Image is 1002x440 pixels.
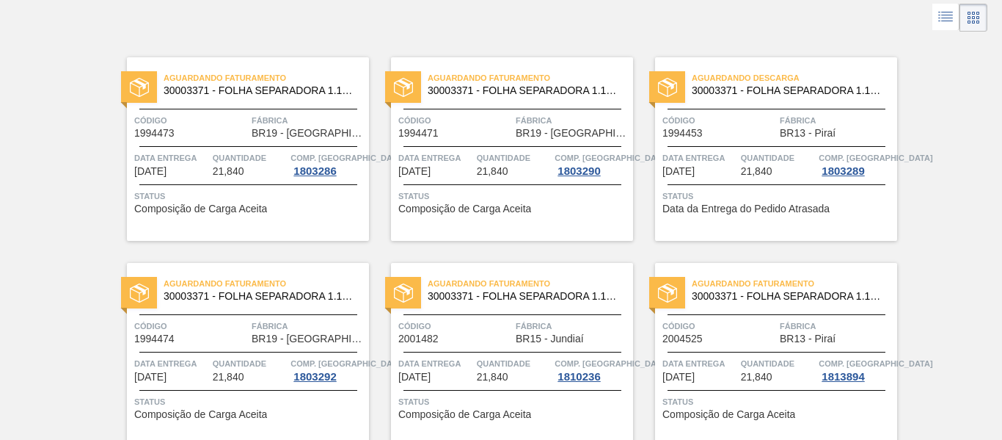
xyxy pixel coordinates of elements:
[398,356,473,371] span: Data entrega
[633,57,897,241] a: statusAguardando Descarga30003371 - FOLHA SEPARADORA 1.175 mm x 980 mm;Código1994453FábricaBR13 -...
[516,333,584,345] span: BR15 - Jundiaí
[555,151,629,177] a: Comp. [GEOGRAPHIC_DATA]1803290
[819,151,893,177] a: Comp. [GEOGRAPHIC_DATA]1803289
[398,151,473,165] span: Data entrega
[134,128,175,139] span: 1994473
[398,128,439,139] span: 1994471
[819,356,893,383] a: Comp. [GEOGRAPHIC_DATA]1813894
[819,151,932,165] span: Comp. Carga
[692,276,897,291] span: Aguardando Faturamento
[164,85,357,96] span: 30003371 - FOLHA SEPARADORA 1.175 mm x 980 mm;
[780,333,835,345] span: BR13 - Piraí
[164,276,369,291] span: Aguardando Faturamento
[398,203,531,214] span: Composição de Carga Aceita
[252,333,365,345] span: BR19 - Nova Rio
[741,356,816,371] span: Quantidade
[428,71,633,85] span: Aguardando Faturamento
[164,291,357,302] span: 30003371 - FOLHA SEPARADORA 1.175 mm x 980 mm;
[398,409,531,420] span: Composição de Carga Aceita
[555,371,603,383] div: 1810236
[134,333,175,345] span: 1994474
[252,128,365,139] span: BR19 - Nova Rio
[555,356,668,371] span: Comp. Carga
[134,189,365,203] span: Status
[741,166,772,177] span: 21,840
[134,372,167,383] span: 29/08/2025
[662,319,776,333] span: Código
[516,113,629,128] span: Fábrica
[134,203,267,214] span: Composição de Carga Aceita
[477,151,552,165] span: Quantidade
[290,151,365,177] a: Comp. [GEOGRAPHIC_DATA]1803286
[130,284,149,303] img: status
[398,372,431,383] span: 03/09/2025
[819,356,932,371] span: Comp. Carga
[213,166,244,177] span: 21,840
[662,166,695,177] span: 27/08/2025
[134,319,248,333] span: Código
[252,113,365,128] span: Fábrica
[428,291,621,302] span: 30003371 - FOLHA SEPARADORA 1.175 mm x 980 mm;
[662,333,703,345] span: 2004525
[662,151,737,165] span: Data entrega
[662,189,893,203] span: Status
[398,333,439,345] span: 2001482
[428,85,621,96] span: 30003371 - FOLHA SEPARADORA 1.175 mm x 980 mm;
[516,128,629,139] span: BR19 - Nova Rio
[398,166,431,177] span: 27/08/2025
[662,372,695,383] span: 08/09/2025
[164,71,369,85] span: Aguardando Faturamento
[428,276,633,291] span: Aguardando Faturamento
[105,57,369,241] a: statusAguardando Faturamento30003371 - FOLHA SEPARADORA 1.175 mm x 980 mm;Código1994473FábricaBR1...
[398,394,629,409] span: Status
[516,319,629,333] span: Fábrica
[394,78,413,97] img: status
[658,284,677,303] img: status
[780,113,893,128] span: Fábrica
[662,128,703,139] span: 1994453
[555,151,668,165] span: Comp. Carga
[662,113,776,128] span: Código
[398,319,512,333] span: Código
[134,409,267,420] span: Composição de Carga Aceita
[692,71,897,85] span: Aguardando Descarga
[662,356,737,371] span: Data entrega
[477,356,552,371] span: Quantidade
[130,78,149,97] img: status
[555,165,603,177] div: 1803290
[692,291,885,302] span: 30003371 - FOLHA SEPARADORA 1.175 mm x 980 mm;
[134,394,365,409] span: Status
[662,409,795,420] span: Composição de Carga Aceita
[369,57,633,241] a: statusAguardando Faturamento30003371 - FOLHA SEPARADORA 1.175 mm x 980 mm;Código1994471FábricaBR1...
[662,394,893,409] span: Status
[819,371,867,383] div: 1813894
[932,4,959,32] div: Visão em Lista
[290,151,404,165] span: Comp. Carga
[555,356,629,383] a: Comp. [GEOGRAPHIC_DATA]1810236
[741,151,816,165] span: Quantidade
[290,356,365,383] a: Comp. [GEOGRAPHIC_DATA]1803292
[290,356,404,371] span: Comp. Carga
[213,372,244,383] span: 21,840
[394,284,413,303] img: status
[252,319,365,333] span: Fábrica
[398,189,629,203] span: Status
[662,203,830,214] span: Data da Entrega do Pedido Atrasada
[213,151,288,165] span: Quantidade
[477,372,508,383] span: 21,840
[780,128,835,139] span: BR13 - Piraí
[959,4,987,32] div: Visão em Cards
[290,165,339,177] div: 1803286
[819,165,867,177] div: 1803289
[213,356,288,371] span: Quantidade
[134,151,209,165] span: Data entrega
[134,356,209,371] span: Data entrega
[741,372,772,383] span: 21,840
[134,166,167,177] span: 22/08/2025
[134,113,248,128] span: Código
[780,319,893,333] span: Fábrica
[692,85,885,96] span: 30003371 - FOLHA SEPARADORA 1.175 mm x 980 mm;
[477,166,508,177] span: 21,840
[398,113,512,128] span: Código
[658,78,677,97] img: status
